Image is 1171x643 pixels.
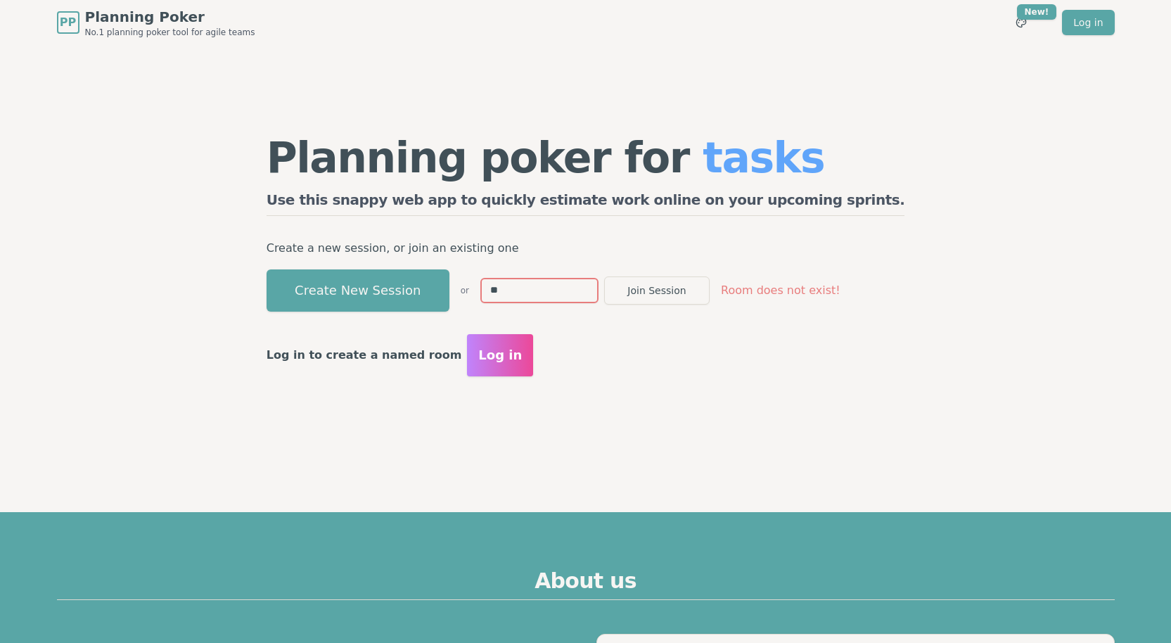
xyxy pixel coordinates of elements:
h2: Use this snappy web app to quickly estimate work online on your upcoming sprints. [267,190,905,216]
button: New! [1009,10,1034,35]
button: Create New Session [267,269,449,312]
span: Planning Poker [85,7,255,27]
p: Log in to create a named room [267,345,462,365]
a: Log in [1062,10,1114,35]
span: or [461,285,469,296]
span: Room does not exist! [721,282,840,299]
h2: About us [57,568,1115,600]
span: No.1 planning poker tool for agile teams [85,27,255,38]
span: PP [60,14,76,31]
span: tasks [703,133,824,182]
button: Log in [467,334,533,376]
h1: Planning poker for [267,136,905,179]
div: New! [1017,4,1057,20]
button: Join Session [604,276,710,305]
span: Log in [478,345,522,365]
p: Create a new session, or join an existing one [267,238,905,258]
a: PPPlanning PokerNo.1 planning poker tool for agile teams [57,7,255,38]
